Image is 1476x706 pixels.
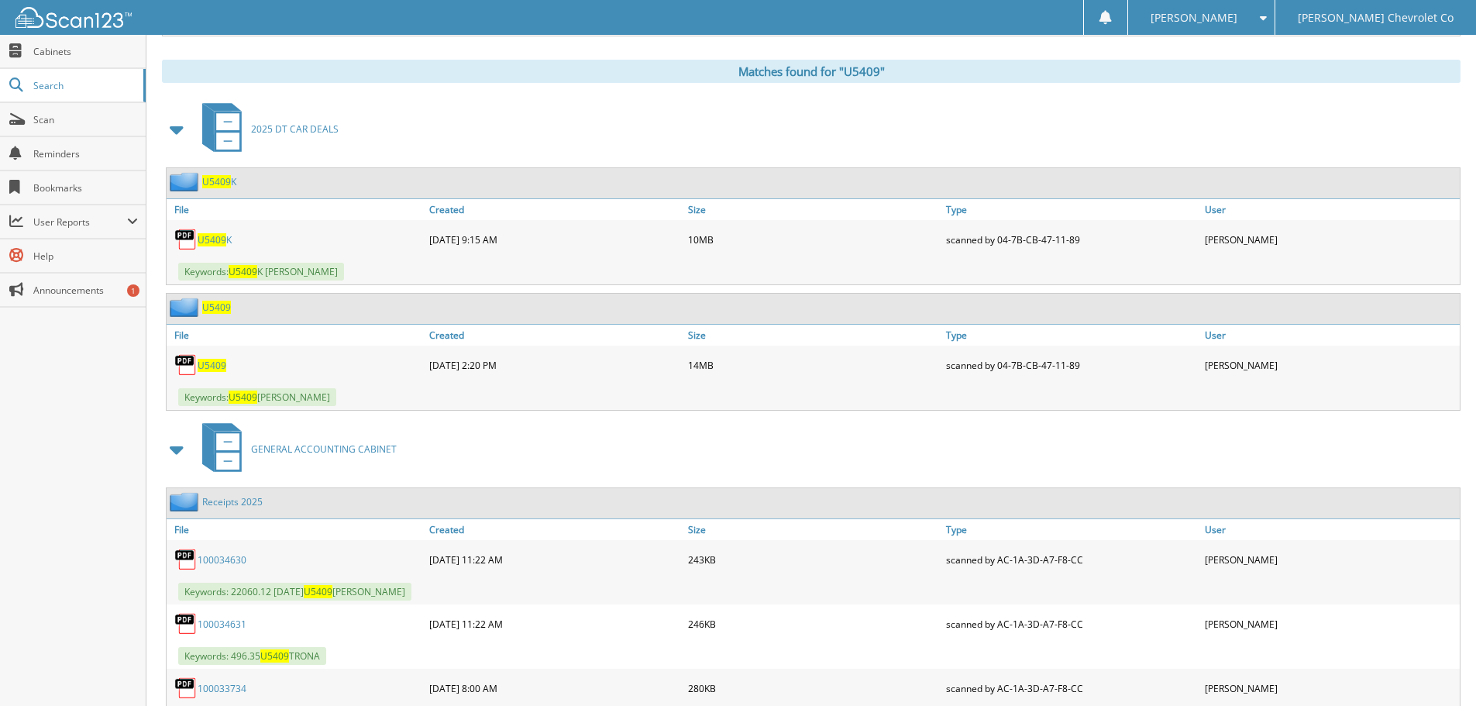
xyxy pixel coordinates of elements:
div: [PERSON_NAME] [1201,350,1460,381]
img: PDF.png [174,353,198,377]
div: [PERSON_NAME] [1201,544,1460,575]
span: U5409 [229,265,257,278]
div: [DATE] 9:15 AM [425,224,684,255]
a: Created [425,199,684,220]
a: Created [425,325,684,346]
span: U5409 [304,585,332,598]
div: scanned by 04-7B-CB-47-11-89 [942,224,1201,255]
a: 100034631 [198,618,246,631]
span: [PERSON_NAME] [1151,13,1237,22]
a: Receipts 2025 [202,495,263,508]
img: scan123-logo-white.svg [15,7,132,28]
span: [PERSON_NAME] Chevrolet Co [1298,13,1454,22]
div: scanned by AC-1A-3D-A7-F8-CC [942,544,1201,575]
div: scanned by 04-7B-CB-47-11-89 [942,350,1201,381]
div: 280KB [684,673,943,704]
div: [PERSON_NAME] [1201,224,1460,255]
a: File [167,519,425,540]
span: Keywords: K [PERSON_NAME] [178,263,344,281]
div: [PERSON_NAME] [1201,673,1460,704]
a: 100033734 [198,682,246,695]
span: Keywords: 22060.12 [DATE] [PERSON_NAME] [178,583,411,601]
a: File [167,325,425,346]
span: Keywords: 496.35 TRONA [178,647,326,665]
a: Size [684,199,943,220]
img: PDF.png [174,677,198,700]
div: 10MB [684,224,943,255]
a: 2025 DT CAR DEALS [193,98,339,160]
img: PDF.png [174,228,198,251]
a: Size [684,519,943,540]
a: Type [942,199,1201,220]
a: U5409 [198,359,226,372]
img: folder2.png [170,298,202,317]
span: User Reports [33,215,127,229]
div: 243KB [684,544,943,575]
span: Announcements [33,284,138,297]
span: Help [33,250,138,263]
a: User [1201,519,1460,540]
img: PDF.png [174,612,198,635]
img: folder2.png [170,172,202,191]
a: U5409 [202,301,231,314]
a: 100034630 [198,553,246,567]
div: scanned by AC-1A-3D-A7-F8-CC [942,673,1201,704]
a: Type [942,325,1201,346]
a: Created [425,519,684,540]
a: User [1201,325,1460,346]
a: User [1201,199,1460,220]
div: [DATE] 11:22 AM [425,544,684,575]
div: [DATE] 8:00 AM [425,673,684,704]
div: [DATE] 11:22 AM [425,608,684,639]
div: [PERSON_NAME] [1201,608,1460,639]
a: Type [942,519,1201,540]
a: GENERAL ACCOUNTING CABINET [193,418,397,480]
span: Cabinets [33,45,138,58]
span: Bookmarks [33,181,138,195]
img: PDF.png [174,548,198,571]
span: 2025 DT CAR DEALS [251,122,339,136]
span: GENERAL ACCOUNTING CABINET [251,443,397,456]
a: U5409K [202,175,236,188]
span: U5409 [260,649,289,663]
div: Matches found for "U5409" [162,60,1461,83]
div: scanned by AC-1A-3D-A7-F8-CC [942,608,1201,639]
span: Reminders [33,147,138,160]
span: U5409 [202,175,231,188]
span: Scan [33,113,138,126]
a: U5409K [198,233,232,246]
div: [DATE] 2:20 PM [425,350,684,381]
iframe: Chat Widget [1399,632,1476,706]
div: 1 [127,284,139,297]
img: folder2.png [170,492,202,511]
span: U5409 [229,391,257,404]
span: Keywords: [PERSON_NAME] [178,388,336,406]
div: 14MB [684,350,943,381]
span: Search [33,79,136,92]
a: File [167,199,425,220]
span: U5409 [198,233,226,246]
a: Size [684,325,943,346]
div: 246KB [684,608,943,639]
